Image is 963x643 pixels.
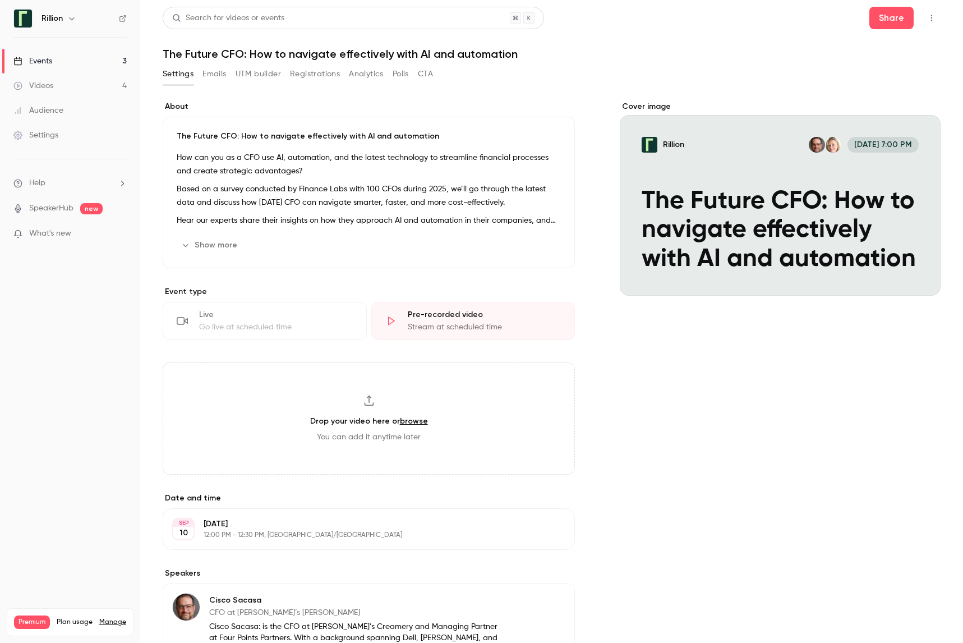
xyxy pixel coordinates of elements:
[80,203,103,214] span: new
[13,130,58,141] div: Settings
[42,13,63,24] h6: Rillion
[163,65,193,83] button: Settings
[163,568,575,579] label: Speakers
[204,531,515,540] p: 12:00 PM - 12:30 PM, [GEOGRAPHIC_DATA]/[GEOGRAPHIC_DATA]
[408,309,561,320] div: Pre-recorded video
[14,616,50,629] span: Premium
[371,302,575,340] div: Pre-recorded videoStream at scheduled time
[99,618,126,627] a: Manage
[163,286,575,297] p: Event type
[13,80,53,91] div: Videos
[199,309,353,320] div: Live
[236,65,281,83] button: UTM builder
[177,214,561,227] p: Hear our experts share their insights on how they approach AI and automation in their companies, ...
[177,151,561,178] p: How can you as a CFO use AI, automation, and the latest technology to streamline financial proces...
[418,65,433,83] button: CTA
[400,416,428,426] a: browse
[209,595,502,606] p: Cisco Sacasa
[29,203,73,214] a: SpeakerHub
[173,519,193,527] div: SEP
[202,65,226,83] button: Emails
[57,618,93,627] span: Plan usage
[13,177,127,189] li: help-dropdown-opener
[199,321,353,333] div: Go live at scheduled time
[620,101,941,296] section: Cover image
[204,518,515,530] p: [DATE]
[29,228,71,240] span: What's new
[869,7,914,29] button: Share
[177,182,561,209] p: Based on a survey conducted by Finance Labs with 100 CFOs during 2025, we’ll go through the lates...
[408,321,561,333] div: Stream at scheduled time
[14,10,32,27] img: Rillion
[310,415,428,427] h3: Drop your video here or
[290,65,340,83] button: Registrations
[29,177,45,189] span: Help
[163,302,367,340] div: LiveGo live at scheduled time
[163,493,575,504] label: Date and time
[173,594,200,621] img: Cisco Sacasa
[13,56,52,67] div: Events
[163,47,941,61] h1: The Future CFO: How to navigate effectively with AI and automation
[620,101,941,112] label: Cover image
[177,131,561,142] p: The Future CFO: How to navigate effectively with AI and automation
[209,607,502,618] p: CFO at [PERSON_NAME]’s [PERSON_NAME]
[163,101,575,112] label: About
[393,65,409,83] button: Polls
[349,65,384,83] button: Analytics
[317,431,421,443] span: You can add it anytime later
[177,236,244,254] button: Show more
[172,12,284,24] div: Search for videos or events
[13,105,63,116] div: Audience
[179,527,188,539] p: 10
